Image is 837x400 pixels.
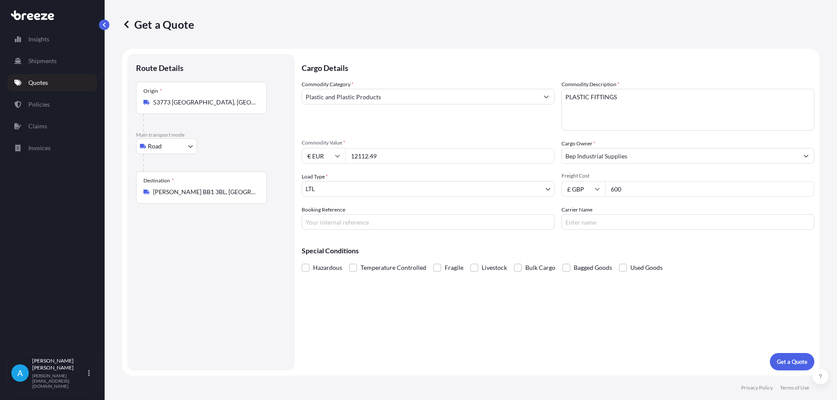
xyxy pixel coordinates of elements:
a: Quotes [7,74,97,91]
input: Enter amount [605,181,814,197]
input: Origin [153,98,256,107]
label: Carrier Name [561,205,592,214]
p: Main transport mode [136,131,286,138]
span: Load Type [302,172,328,181]
p: Shipments [28,57,57,65]
a: Terms of Use [780,384,809,391]
p: Claims [28,122,47,131]
button: Select transport [136,138,197,154]
p: Get a Quote [122,17,194,31]
p: Special Conditions [302,247,814,254]
p: Quotes [28,78,48,87]
label: Commodity Description [561,80,619,89]
span: Bulk Cargo [525,261,555,274]
button: LTL [302,181,555,197]
span: Commodity Value [302,139,555,146]
p: Insights [28,35,49,44]
label: Cargo Owner [561,139,595,148]
button: Show suggestions [798,148,814,164]
span: Fragile [445,261,463,274]
label: Commodity Category [302,80,354,89]
p: Policies [28,100,50,109]
span: Road [148,142,162,151]
input: Your internal reference [302,214,555,230]
div: Destination [143,177,174,184]
p: [PERSON_NAME][EMAIL_ADDRESS][DOMAIN_NAME] [32,373,86,389]
span: Hazardous [313,261,342,274]
textarea: PLASTIC FITTINGS [561,89,814,131]
a: Insights [7,30,97,48]
button: Show suggestions [538,89,554,104]
span: Temperature Controlled [361,261,426,274]
span: Livestock [482,261,507,274]
a: Shipments [7,52,97,70]
input: Type amount [345,148,555,164]
span: LTL [306,185,315,193]
span: A [17,369,23,377]
input: Full name [562,148,798,164]
p: Route Details [136,63,184,73]
span: Bagged Goods [574,261,612,274]
p: Invoices [28,144,51,152]
a: Claims [7,118,97,135]
p: Get a Quote [777,357,807,366]
span: Used Goods [630,261,663,274]
span: Freight Cost [561,172,814,179]
label: Booking Reference [302,205,345,214]
button: Get a Quote [770,353,814,370]
a: Invoices [7,139,97,157]
p: [PERSON_NAME] [PERSON_NAME] [32,357,86,371]
a: Policies [7,96,97,113]
input: Select a commodity type [302,89,538,104]
input: Destination [153,188,256,196]
p: Cargo Details [302,54,814,80]
input: Enter name [561,214,814,230]
div: Origin [143,87,162,94]
a: Privacy Policy [741,384,773,391]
